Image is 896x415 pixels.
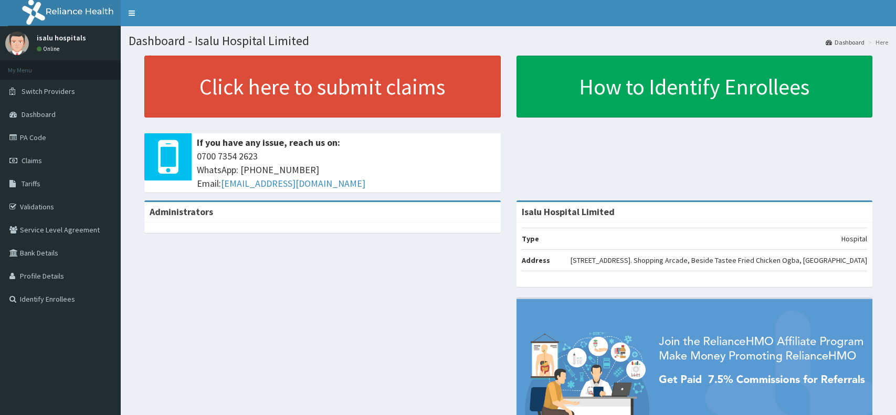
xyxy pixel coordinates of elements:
[522,206,615,218] strong: Isalu Hospital Limited
[22,110,56,119] span: Dashboard
[516,56,873,118] a: How to Identify Enrollees
[197,136,340,148] b: If you have any issue, reach us on:
[5,31,29,55] img: User Image
[22,156,42,165] span: Claims
[37,45,62,52] a: Online
[866,38,888,47] li: Here
[522,234,539,243] b: Type
[129,34,888,48] h1: Dashboard - Isalu Hospital Limited
[144,56,501,118] a: Click here to submit claims
[22,179,40,188] span: Tariffs
[197,150,496,190] span: 0700 7354 2623 WhatsApp: [PHONE_NUMBER] Email:
[571,255,867,265] p: [STREET_ADDRESS]. Shopping Arcade, Beside Tastee Fried Chicken Ogba, [GEOGRAPHIC_DATA]
[826,38,865,47] a: Dashboard
[221,177,365,189] a: [EMAIL_ADDRESS][DOMAIN_NAME]
[522,256,550,265] b: Address
[37,34,86,41] p: isalu hospitals
[22,87,75,96] span: Switch Providers
[150,206,213,218] b: Administrators
[841,233,867,244] p: Hospital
